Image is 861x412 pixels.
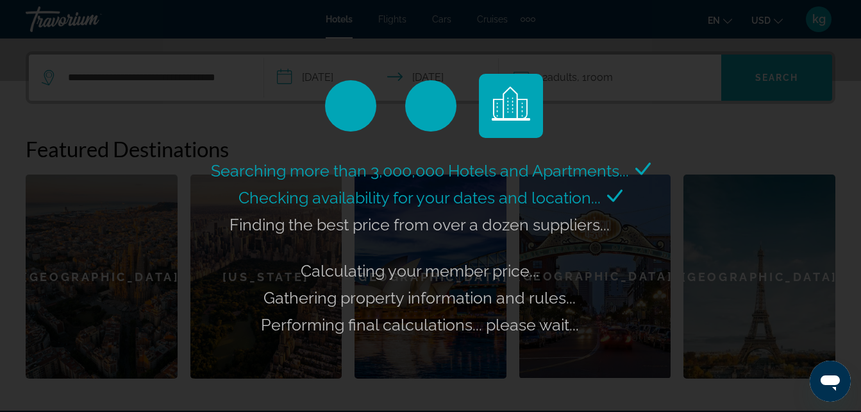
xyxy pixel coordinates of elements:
[211,161,629,180] span: Searching more than 3,000,000 Hotels and Apartments...
[810,361,851,402] iframe: Button to launch messaging window
[263,288,576,307] span: Gathering property information and rules...
[301,261,539,280] span: Calculating your member price...
[238,188,601,207] span: Checking availability for your dates and location...
[261,315,579,334] span: Performing final calculations... please wait...
[230,215,610,234] span: Finding the best price from over a dozen suppliers...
